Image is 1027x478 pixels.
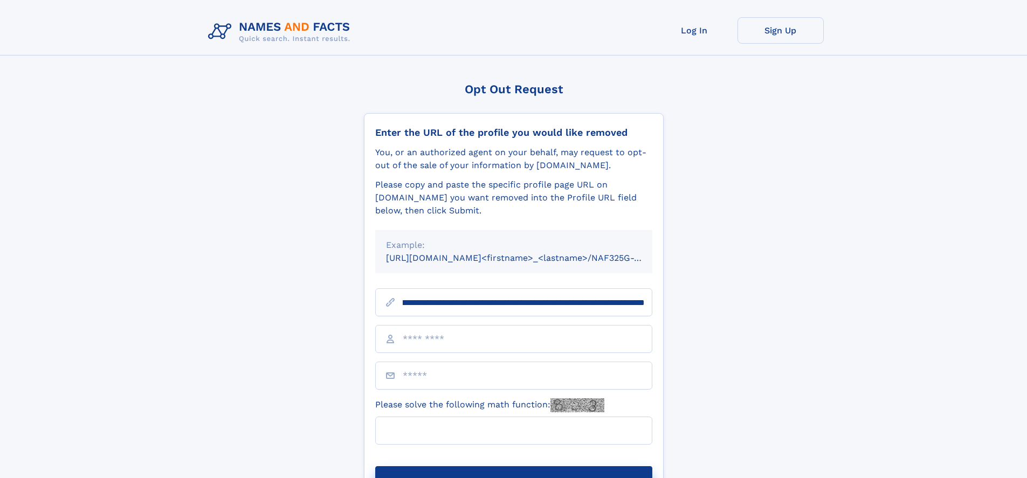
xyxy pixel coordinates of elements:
[375,146,652,172] div: You, or an authorized agent on your behalf, may request to opt-out of the sale of your informatio...
[204,17,359,46] img: Logo Names and Facts
[375,127,652,138] div: Enter the URL of the profile you would like removed
[375,398,604,412] label: Please solve the following math function:
[375,178,652,217] div: Please copy and paste the specific profile page URL on [DOMAIN_NAME] you want removed into the Pr...
[364,82,664,96] div: Opt Out Request
[737,17,824,44] a: Sign Up
[386,253,673,263] small: [URL][DOMAIN_NAME]<firstname>_<lastname>/NAF325G-xxxxxxxx
[386,239,642,252] div: Example:
[651,17,737,44] a: Log In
